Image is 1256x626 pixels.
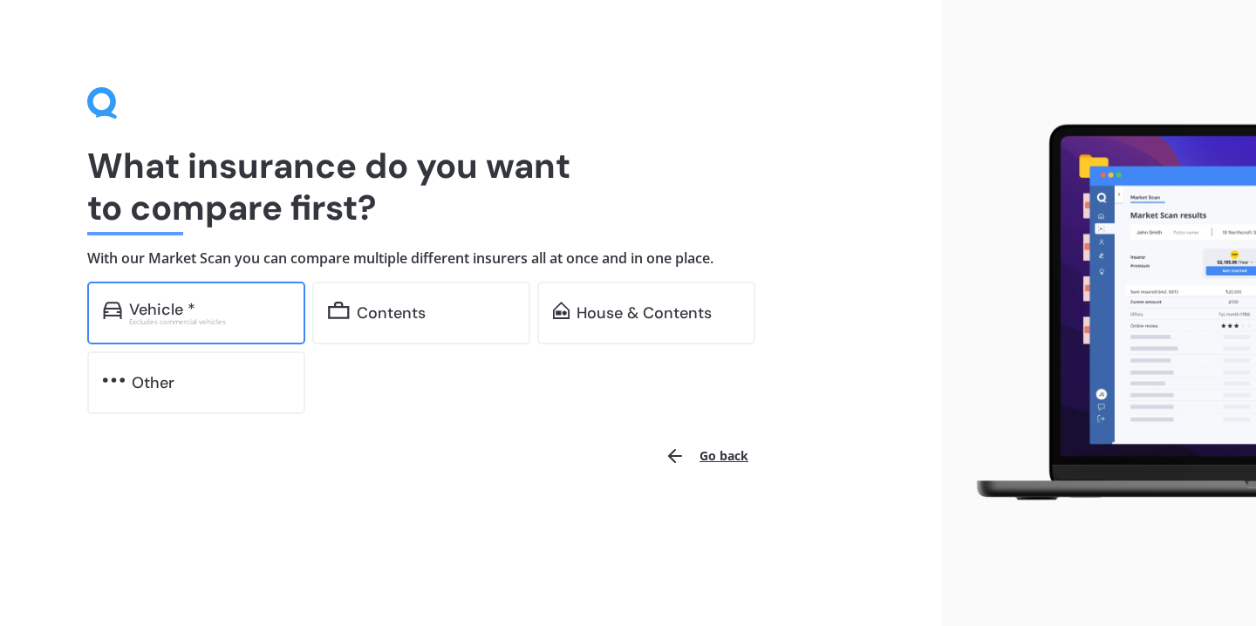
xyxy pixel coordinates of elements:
div: House & Contents [577,304,712,322]
h4: With our Market Scan you can compare multiple different insurers all at once and in one place. [87,249,855,268]
div: Other [132,374,174,391]
img: car.f15378c7a67c060ca3f3.svg [103,302,122,319]
img: other.81dba5aafe580aa69f38.svg [103,371,125,389]
div: Contents [357,304,426,322]
img: laptop.webp [956,116,1256,510]
img: home-and-contents.b802091223b8502ef2dd.svg [553,302,570,319]
button: Go back [654,435,759,477]
div: Vehicle * [129,301,195,318]
div: Excludes commercial vehicles [129,318,290,325]
img: content.01f40a52572271636b6f.svg [328,302,350,319]
h1: What insurance do you want to compare first? [87,145,855,228]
